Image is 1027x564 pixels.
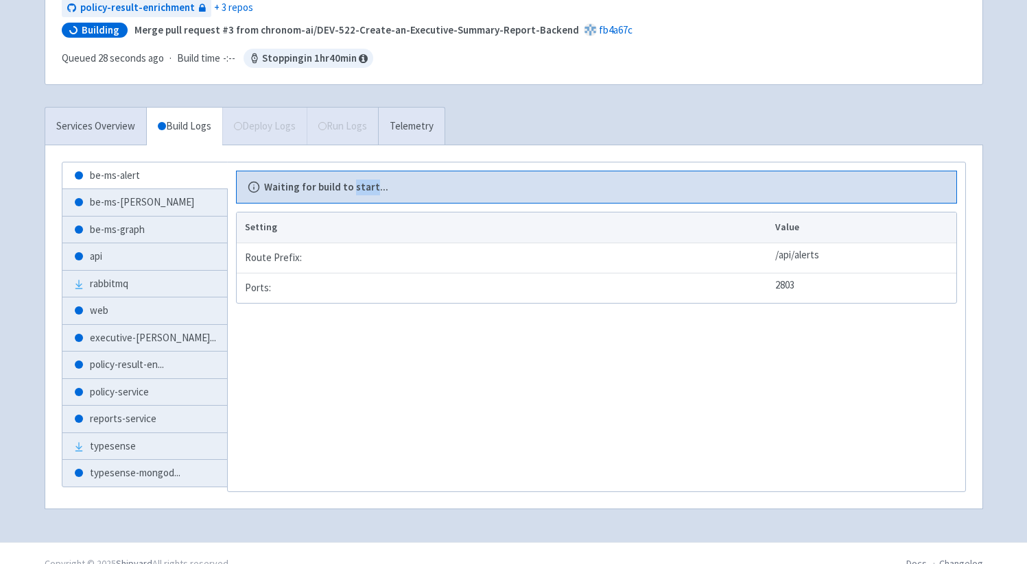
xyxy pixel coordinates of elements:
[90,357,164,373] span: policy-result-en ...
[177,51,220,66] span: Build time
[237,243,772,273] td: Route Prefix:
[771,273,956,303] td: 2803
[62,433,227,460] a: typesense
[62,243,227,270] a: api
[237,273,772,303] td: Ports:
[62,352,227,378] a: policy-result-en...
[244,49,373,68] span: Stopping in 1 hr 40 min
[62,51,164,64] span: Queued
[599,23,633,36] a: fb4a67c
[237,212,772,243] th: Setting
[378,108,445,145] a: Telemetry
[134,23,579,36] strong: Merge pull request #3 from chronom-ai/DEV-522-Create-an-Executive-Summary-Report-Backend
[82,23,119,37] span: Building
[62,162,227,189] a: be-ms-alert
[62,49,373,68] div: ·
[45,108,146,145] a: Services Overview
[62,217,227,243] a: be-ms-graph
[264,180,388,195] b: Waiting for build to start...
[62,325,227,352] a: executive-[PERSON_NAME]...
[62,297,227,324] a: web
[223,51,235,66] span: -:--
[62,460,227,487] a: typesense-mongod...
[90,330,216,346] span: executive-[PERSON_NAME] ...
[62,271,227,297] a: rabbitmq
[62,406,227,432] a: reports-service
[98,51,164,64] time: 28 seconds ago
[771,243,956,273] td: /api/alerts
[90,465,180,481] span: typesense-mongod ...
[62,189,227,216] a: be-ms-[PERSON_NAME]
[147,108,222,145] a: Build Logs
[62,379,227,406] a: policy-service
[771,212,956,243] th: Value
